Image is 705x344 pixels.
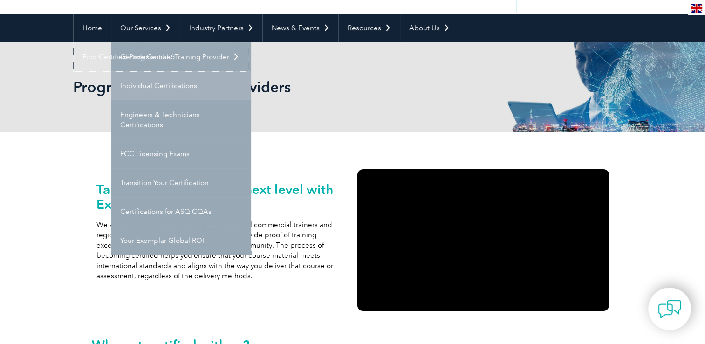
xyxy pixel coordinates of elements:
[111,226,251,255] a: Your Exemplar Global ROI
[111,71,251,100] a: Individual Certifications
[111,100,251,139] a: Engineers & Technicians Certifications
[111,168,251,197] a: Transition Your Certification
[111,139,251,168] a: FCC Licensing Exams
[400,14,459,42] a: About Us
[658,297,681,321] img: contact-chat.png
[96,220,348,281] p: We are proud to partner with large international commercial trainers and regional specialist trai...
[691,4,702,13] img: en
[339,14,400,42] a: Resources
[263,14,338,42] a: News & Events
[111,14,180,42] a: Our Services
[74,14,111,42] a: Home
[96,182,348,212] h2: Take your courses to the next level with Exemplar Global
[111,197,251,226] a: Certifications for ASQ CQAs
[180,14,262,42] a: Industry Partners
[73,80,465,95] h2: Programs for Training Providers
[74,42,248,71] a: Find Certified Professional / Training Provider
